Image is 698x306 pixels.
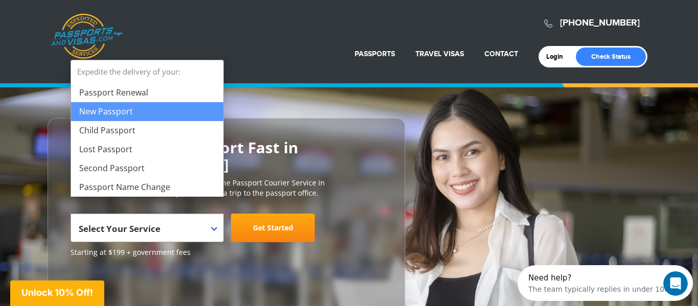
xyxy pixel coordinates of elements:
[71,247,382,257] span: Starting at $199 + government fees
[79,218,213,246] span: Select Your Service
[518,265,693,301] iframe: Intercom live chat discovery launcher
[79,223,160,234] span: Select Your Service
[663,271,688,296] iframe: Intercom live chat
[71,121,223,140] li: Child Passport
[71,102,223,121] li: New Passport
[576,48,646,66] a: Check Status
[11,17,154,28] div: The team typically replies in under 10m
[231,214,315,242] a: Get Started
[21,287,93,298] span: Unlock 10% Off!
[71,139,382,173] h2: Get Your U.S. Passport Fast in [GEOGRAPHIC_DATA]
[355,50,395,58] a: Passports
[71,60,223,83] strong: Expedite the delivery of your:
[71,159,223,178] li: Second Passport
[51,13,123,59] a: Passports & [DOMAIN_NAME]
[415,50,464,58] a: Travel Visas
[11,9,154,17] div: Need help?
[484,50,518,58] a: Contact
[71,83,223,102] li: Passport Renewal
[10,280,104,306] div: Unlock 10% Off!
[560,17,640,29] a: [PHONE_NUMBER]
[71,178,382,198] p: [DOMAIN_NAME] is the #1 most trusted online Passport Courier Service in [GEOGRAPHIC_DATA]. We sav...
[71,178,223,197] li: Passport Name Change
[71,60,223,197] li: Expedite the delivery of your:
[71,214,224,242] span: Select Your Service
[71,140,223,159] li: Lost Passport
[4,4,184,32] div: Open Intercom Messenger
[546,53,570,61] a: Login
